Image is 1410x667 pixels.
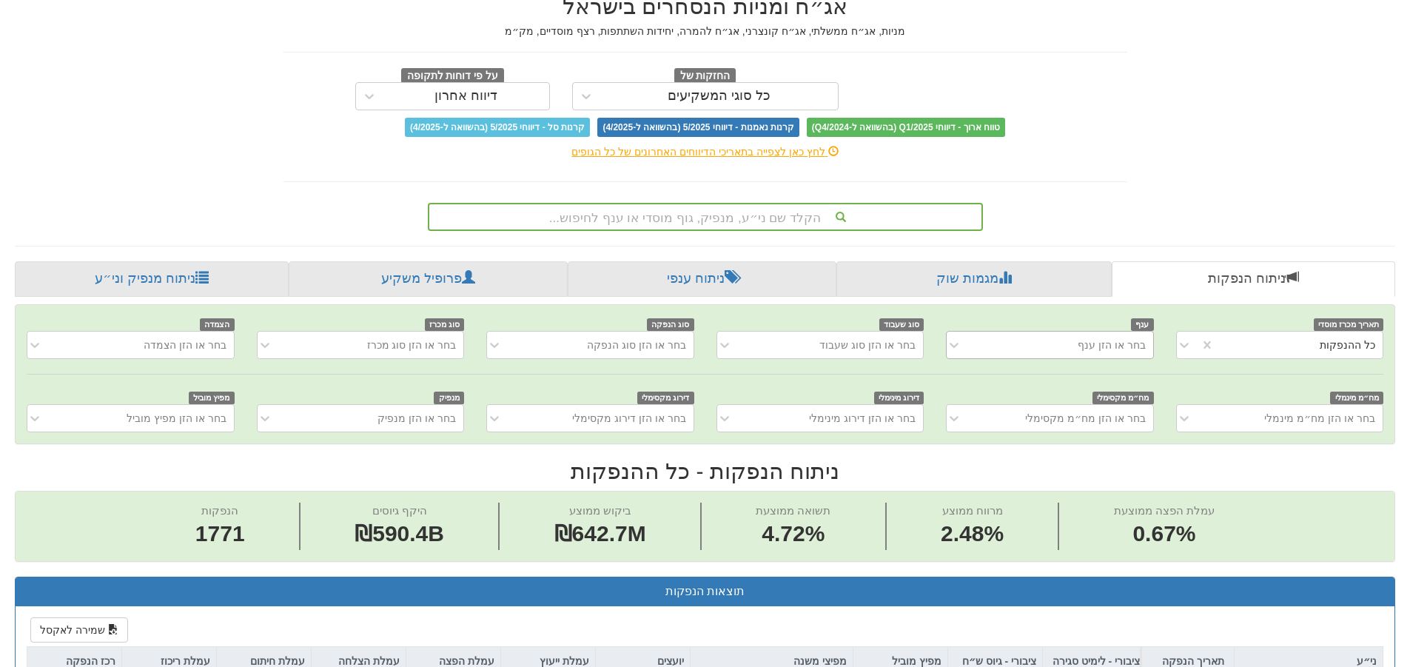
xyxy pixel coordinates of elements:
[283,26,1127,37] h5: מניות, אג״ח ממשלתי, אג״ח קונצרני, אג״ח להמרה, יחידות השתתפות, רצף מוסדיים, מק״מ
[367,338,457,352] div: בחר או הזן סוג מכרז
[377,411,456,426] div: בחר או הזן מנפיק
[1114,518,1215,550] span: 0.67%
[401,68,504,84] span: על פי דוחות לתקופה
[1114,504,1215,517] span: עמלת הפצה ממוצעת
[879,318,924,331] span: סוג שעבוד
[195,518,245,550] span: 1771
[189,392,235,404] span: מפיץ מוביל
[30,617,128,643] button: שמירה לאקסל
[874,392,924,404] span: דירוג מינימלי
[272,144,1138,159] div: לחץ כאן לצפייה בתאריכי הדיווחים האחרונים של כל הגופים
[554,521,646,546] span: ₪642.7M
[425,318,465,331] span: סוג מכרז
[941,518,1004,550] span: 2.48%
[587,338,686,352] div: בחר או הזן סוג הנפקה
[201,504,238,517] span: הנפקות
[756,518,830,550] span: 4.72%
[405,118,590,137] span: קרנות סל - דיווחי 5/2025 (בהשוואה ל-4/2025)
[756,504,830,517] span: תשואה ממוצעת
[434,392,464,404] span: מנפיק
[15,261,289,297] a: ניתוח מנפיק וני״ע
[1025,411,1146,426] div: בחר או הזן מח״מ מקסימלי
[572,411,686,426] div: בחר או הזן דירוג מקסימלי
[355,521,444,546] span: ₪590.4B
[27,585,1383,598] h3: תוצאות הנפקות
[597,118,799,137] span: קרנות נאמנות - דיווחי 5/2025 (בהשוואה ל-4/2025)
[569,504,631,517] span: ביקוש ממוצע
[1078,338,1146,352] div: בחר או הזן ענף
[1314,318,1383,331] span: תאריך מכרז מוסדי
[807,118,1005,137] span: טווח ארוך - דיווחי Q1/2025 (בהשוואה ל-Q4/2024)
[144,338,226,352] div: בחר או הזן הצמדה
[1092,392,1154,404] span: מח״מ מקסימלי
[819,338,916,352] div: בחר או הזן סוג שעבוד
[434,89,497,104] div: דיווח אחרון
[372,504,427,517] span: היקף גיוסים
[942,504,1003,517] span: מרווח ממוצע
[1320,338,1375,352] div: כל ההנפקות
[568,261,836,297] a: ניתוח ענפי
[637,392,694,404] span: דירוג מקסימלי
[668,89,771,104] div: כל סוגי המשקיעים
[674,68,736,84] span: החזקות של
[200,318,235,331] span: הצמדה
[1131,318,1154,331] span: ענף
[836,261,1111,297] a: מגמות שוק
[647,318,694,331] span: סוג הנפקה
[1330,392,1383,404] span: מח״מ מינמלי
[289,261,567,297] a: פרופיל משקיע
[15,459,1395,483] h2: ניתוח הנפקות - כל ההנפקות
[1112,261,1395,297] a: ניתוח הנפקות
[127,411,226,426] div: בחר או הזן מפיץ מוביל
[1264,411,1375,426] div: בחר או הזן מח״מ מינמלי
[429,204,981,229] div: הקלד שם ני״ע, מנפיק, גוף מוסדי או ענף לחיפוש...
[809,411,916,426] div: בחר או הזן דירוג מינימלי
